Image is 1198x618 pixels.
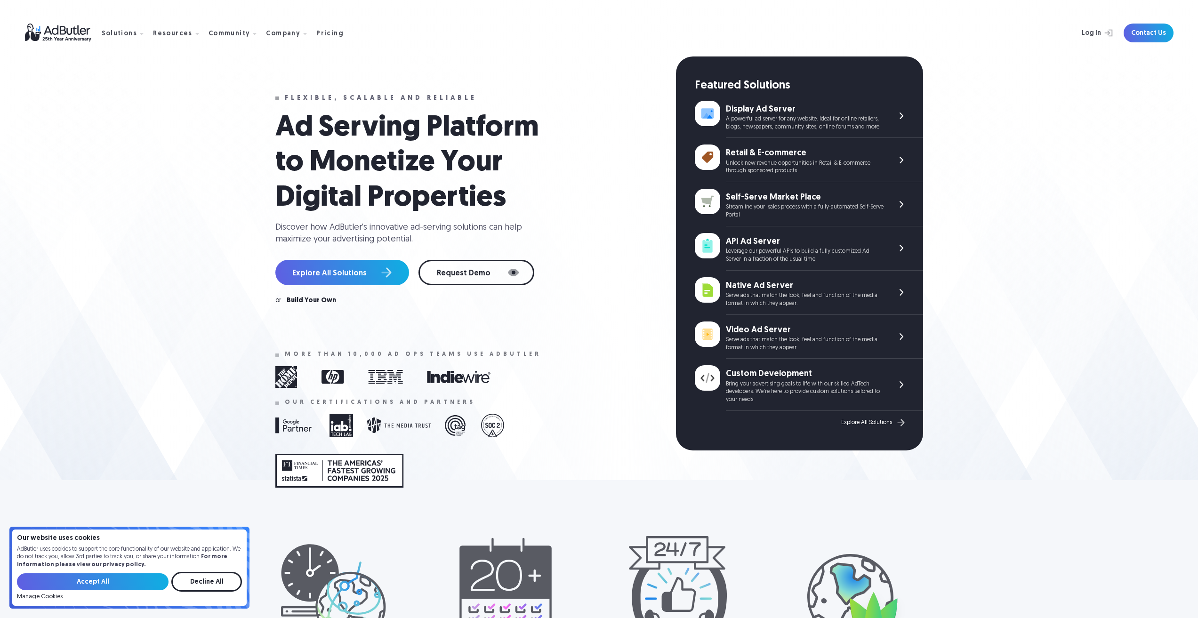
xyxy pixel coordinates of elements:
[285,351,541,358] div: More than 10,000 ad ops teams use adbutler
[726,147,884,159] div: Retail & E-commerce
[726,192,884,203] div: Self-Serve Market Place
[726,248,884,264] div: Leverage our powerful APIs to build a fully customized Ad Server in a fraction of the usual time
[418,260,534,285] a: Request Demo
[285,95,477,102] div: Flexible, scalable and reliable
[841,417,907,429] a: Explore All Solutions
[695,182,923,226] a: Self-Serve Market Place Streamline your sales process with a fully-automated Self-Serve Portal
[17,535,242,542] h4: Our website uses cookies
[726,336,884,352] div: Serve ads that match the look, feel and function of the media format in which they appear.
[726,236,884,248] div: API Ad Server
[695,271,923,315] a: Native Ad Server Serve ads that match the look, feel and function of the media format in which th...
[726,160,884,176] div: Unlock new revenue opportunities in Retail & E-commerce through sponsored products.
[726,280,884,292] div: Native Ad Server
[1057,24,1118,42] a: Log In
[726,380,884,404] div: Bring your advertising goals to life with our skilled AdTech developers. We're here to provide cu...
[726,368,884,380] div: Custom Development
[287,297,336,304] a: Build Your Own
[17,546,242,569] p: AdButler uses cookies to support the core functionality of our website and application. We do not...
[17,594,63,600] a: Manage Cookies
[102,31,137,37] div: Solutions
[695,94,923,138] a: Display Ad Server A powerful ad server for any website. Ideal for online retailers, blogs, newspa...
[695,359,923,411] a: Custom Development Bring your advertising goals to life with our skilled AdTech developers. We're...
[17,573,169,590] input: Accept All
[695,138,923,182] a: Retail & E-commerce Unlock new revenue opportunities in Retail & E-commerce through sponsored pro...
[726,324,884,336] div: Video Ad Server
[275,111,558,216] h1: Ad Serving Platform to Monetize Your Digital Properties
[695,226,923,271] a: API Ad Server Leverage our powerful APIs to build a fully customized Ad Server in a fraction of t...
[266,31,300,37] div: Company
[726,104,884,115] div: Display Ad Server
[695,78,923,94] div: Featured Solutions
[316,31,344,37] div: Pricing
[171,572,242,592] input: Decline All
[726,203,884,219] div: Streamline your sales process with a fully-automated Self-Serve Portal
[316,29,351,37] a: Pricing
[726,292,884,308] div: Serve ads that match the look, feel and function of the media format in which they appear.
[275,297,281,304] div: or
[285,399,475,406] div: Our certifications and partners
[209,31,250,37] div: Community
[841,419,892,426] div: Explore All Solutions
[695,315,923,359] a: Video Ad Server Serve ads that match the look, feel and function of the media format in which the...
[726,115,884,131] div: A powerful ad server for any website. Ideal for online retailers, blogs, newspapers, community si...
[1124,24,1174,42] a: Contact Us
[153,31,193,37] div: Resources
[275,222,530,245] div: Discover how AdButler's innovative ad-serving solutions can help maximize your advertising potent...
[275,260,409,285] a: Explore All Solutions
